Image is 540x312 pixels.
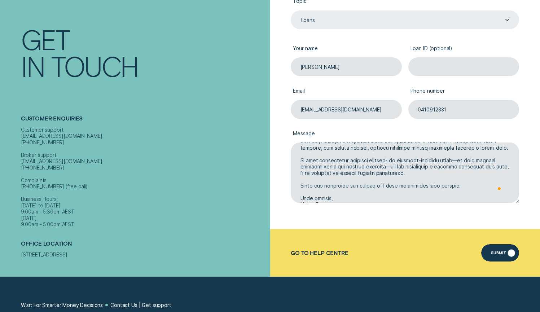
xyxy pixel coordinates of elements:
textarea: To enrich screen reader interactions, please activate Accessibility in Grammarly extension settings [291,142,519,203]
button: Submit [481,244,519,261]
h1: Get In Touch [21,26,267,79]
a: Go to Help Centre [291,250,348,256]
label: Email [291,83,402,100]
label: Phone number [408,83,519,100]
h2: Office Location [21,240,267,251]
div: Touch [51,52,138,79]
div: Customer support [EMAIL_ADDRESS][DOMAIN_NAME] [PHONE_NUMBER] Broker support [EMAIL_ADDRESS][DOMAI... [21,126,267,227]
div: Loans [301,17,315,23]
label: Your name [291,40,402,57]
div: Get [21,26,69,52]
a: Contact Us | Get support [110,302,171,308]
h2: Customer Enquiries [21,115,267,126]
label: Message [291,125,519,142]
label: Loan ID (optional) [408,40,519,57]
div: In [21,52,45,79]
div: [STREET_ADDRESS] [21,251,267,258]
a: Wisr: For Smarter Money Decisions [21,302,103,308]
